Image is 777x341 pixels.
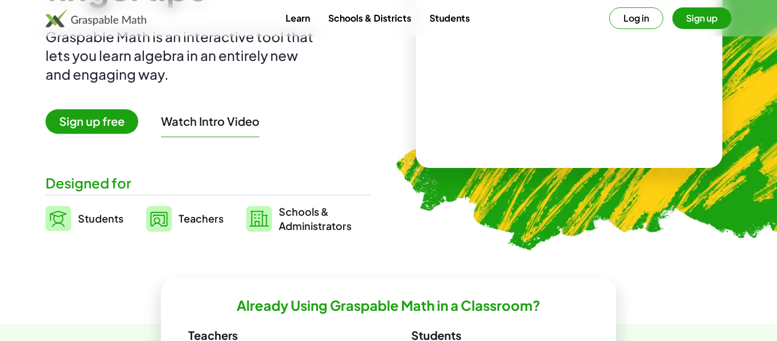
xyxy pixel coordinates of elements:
video: What is this? This is dynamic math notation. Dynamic math notation plays a central role in how Gr... [484,35,655,121]
span: Schools & Administrators [279,204,352,233]
img: svg%3e [46,206,71,231]
a: Schools &Administrators [246,204,352,233]
span: Students [78,212,123,225]
a: Students [46,204,123,233]
span: Sign up free [46,109,138,134]
img: svg%3e [246,206,272,232]
button: Watch Intro Video [161,114,259,129]
div: Designed for [46,174,370,192]
a: Schools & Districts [319,7,420,28]
img: svg%3e [146,206,172,232]
a: Students [420,7,479,28]
button: Sign up [672,7,731,29]
a: Learn [276,7,319,28]
div: Graspable Math is an interactive tool that lets you learn algebra in an entirely new and engaging... [46,27,319,84]
a: Teachers [146,204,224,233]
button: Log in [609,7,663,29]
h2: Already Using Graspable Math in a Classroom? [237,297,540,314]
span: Teachers [179,212,224,225]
